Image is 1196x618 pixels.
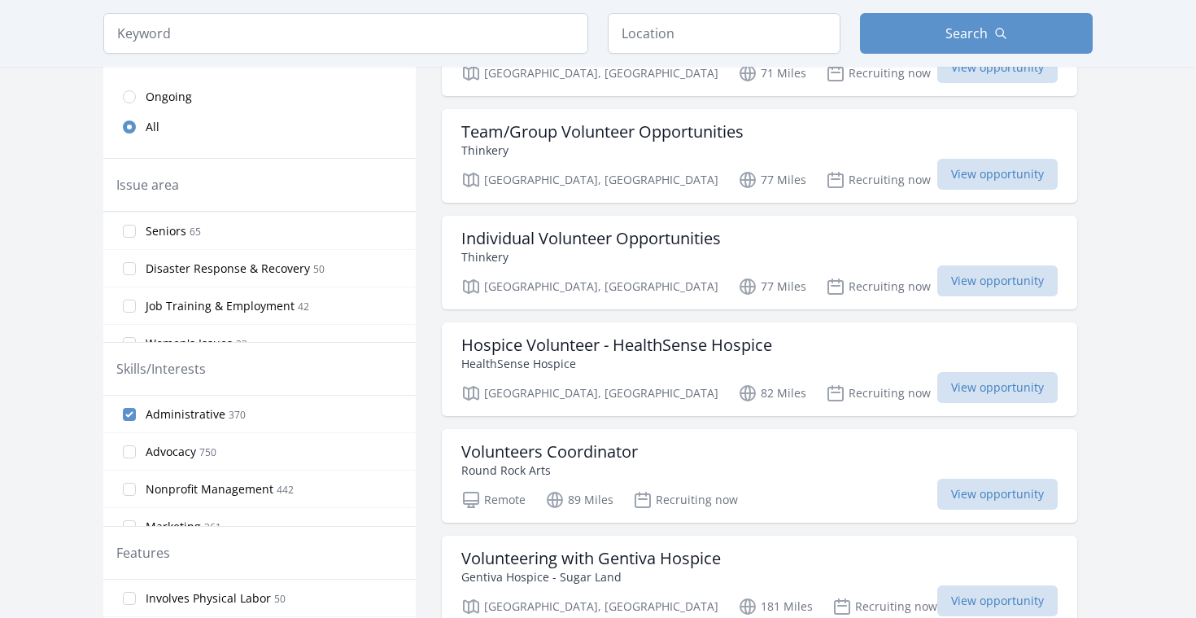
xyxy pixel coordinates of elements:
[123,225,136,238] input: Seniors 65
[103,112,416,142] a: All
[313,262,325,276] span: 50
[442,216,1077,309] a: Individual Volunteer Opportunities Thinkery [GEOGRAPHIC_DATA], [GEOGRAPHIC_DATA] 77 Miles Recruit...
[937,265,1058,296] span: View opportunity
[826,384,931,403] p: Recruiting now
[146,335,233,352] span: Women's Issues
[442,429,1077,523] a: Volunteers Coordinator Round Rock Arts Remote 89 Miles Recruiting now View opportunity
[123,262,136,275] input: Disaster Response & Recovery 50
[461,462,638,479] p: Round Rock Arts
[461,335,772,355] h3: Hospice Volunteer - HealthSense Hospice
[199,445,216,459] span: 750
[146,519,201,535] span: Marketing
[146,590,271,607] span: Involves Physical Labor
[442,322,1077,416] a: Hospice Volunteer - HealthSense Hospice HealthSense Hospice [GEOGRAPHIC_DATA], [GEOGRAPHIC_DATA] ...
[461,355,772,372] p: HealthSense Hospice
[298,300,309,313] span: 42
[190,225,201,239] span: 65
[146,444,196,460] span: Advocacy
[461,490,526,510] p: Remote
[204,520,221,534] span: 361
[461,64,718,83] p: [GEOGRAPHIC_DATA], [GEOGRAPHIC_DATA]
[461,568,721,585] p: Gentiva Hospice - Sugar Land
[116,543,170,563] legend: Features
[826,277,931,296] p: Recruiting now
[633,490,738,510] p: Recruiting now
[461,277,718,296] p: [GEOGRAPHIC_DATA], [GEOGRAPHIC_DATA]
[937,159,1058,190] span: View opportunity
[274,592,286,606] span: 50
[229,408,246,422] span: 370
[461,122,744,142] h3: Team/Group Volunteer Opportunities
[945,24,988,43] span: Search
[937,585,1058,616] span: View opportunity
[937,52,1058,83] span: View opportunity
[461,170,718,190] p: [GEOGRAPHIC_DATA], [GEOGRAPHIC_DATA]
[461,549,721,568] h3: Volunteering with Gentiva Hospice
[738,64,806,83] p: 71 Miles
[461,442,638,462] h3: Volunteers Coordinator
[116,175,179,195] legend: Issue area
[826,170,931,190] p: Recruiting now
[608,13,840,54] input: Location
[738,597,813,616] p: 181 Miles
[236,337,247,351] span: 33
[103,13,588,54] input: Keyword
[146,406,225,423] span: Administrative
[461,142,744,159] p: Thinkery
[545,490,613,510] p: 89 Miles
[146,89,192,105] span: Ongoing
[277,483,294,497] span: 442
[442,109,1077,203] a: Team/Group Volunteer Opportunities Thinkery [GEOGRAPHIC_DATA], [GEOGRAPHIC_DATA] 77 Miles Recruit...
[937,372,1058,403] span: View opportunity
[146,223,186,239] span: Seniors
[146,481,273,497] span: Nonprofit Management
[123,337,136,350] input: Women's Issues 33
[146,298,295,314] span: Job Training & Employment
[123,408,136,421] input: Administrative 370
[123,483,136,496] input: Nonprofit Management 442
[738,277,806,296] p: 77 Miles
[461,384,718,403] p: [GEOGRAPHIC_DATA], [GEOGRAPHIC_DATA]
[461,597,718,616] p: [GEOGRAPHIC_DATA], [GEOGRAPHIC_DATA]
[461,248,721,265] p: Thinkery
[738,384,806,403] p: 82 Miles
[461,229,721,248] h3: Individual Volunteer Opportunities
[146,119,159,135] span: All
[146,261,310,277] span: Disaster Response & Recovery
[123,592,136,605] input: Involves Physical Labor 50
[116,359,206,379] legend: Skills/Interests
[103,81,416,112] a: Ongoing
[738,170,806,190] p: 77 Miles
[860,13,1093,54] button: Search
[937,479,1058,510] span: View opportunity
[123,520,136,533] input: Marketing 361
[123,445,136,458] input: Advocacy 750
[832,597,937,616] p: Recruiting now
[123,300,136,313] input: Job Training & Employment 42
[826,64,931,83] p: Recruiting now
